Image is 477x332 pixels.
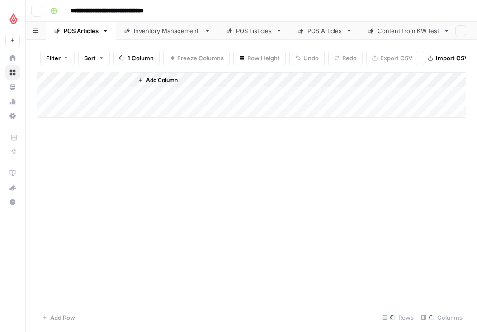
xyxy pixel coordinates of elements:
button: Sort [78,51,110,65]
div: Rows [378,310,417,325]
span: Row Height [247,53,280,63]
span: Add Row [50,313,75,322]
a: AirOps Academy [5,166,20,180]
span: Filter [46,53,61,63]
div: Content from KW test [378,26,440,35]
button: Redo [328,51,363,65]
a: Inventory Management [116,22,218,40]
div: POS Articles [307,26,342,35]
button: Row Height [233,51,286,65]
button: Export CSV [366,51,418,65]
a: POS Articles [290,22,360,40]
a: Content from KW test [360,22,458,40]
button: Freeze Columns [163,51,230,65]
a: Home [5,51,20,65]
span: Sort [84,53,96,63]
button: Workspace: Lightspeed [5,7,20,30]
span: Import CSV [436,53,468,63]
div: What's new? [6,181,19,194]
button: Undo [289,51,325,65]
span: Freeze Columns [177,53,224,63]
span: Redo [342,53,357,63]
div: Columns [417,310,466,325]
button: Import CSV [422,51,474,65]
span: Undo [303,53,319,63]
span: 1 Column [128,53,154,63]
button: Filter [40,51,75,65]
a: Your Data [5,80,20,94]
button: What's new? [5,180,20,195]
div: Inventory Management [134,26,201,35]
a: POS Listicles [218,22,290,40]
div: POS Listicles [236,26,272,35]
a: Settings [5,109,20,123]
button: Add Row [37,310,80,325]
button: 1 Column [113,51,160,65]
a: POS Articles [46,22,116,40]
a: Browse [5,65,20,80]
span: Export CSV [380,53,412,63]
button: Help + Support [5,195,20,209]
button: Add Column [134,74,181,86]
img: Lightspeed Logo [5,10,22,27]
span: Add Column [146,76,178,84]
a: Usage [5,94,20,109]
div: POS Articles [64,26,99,35]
